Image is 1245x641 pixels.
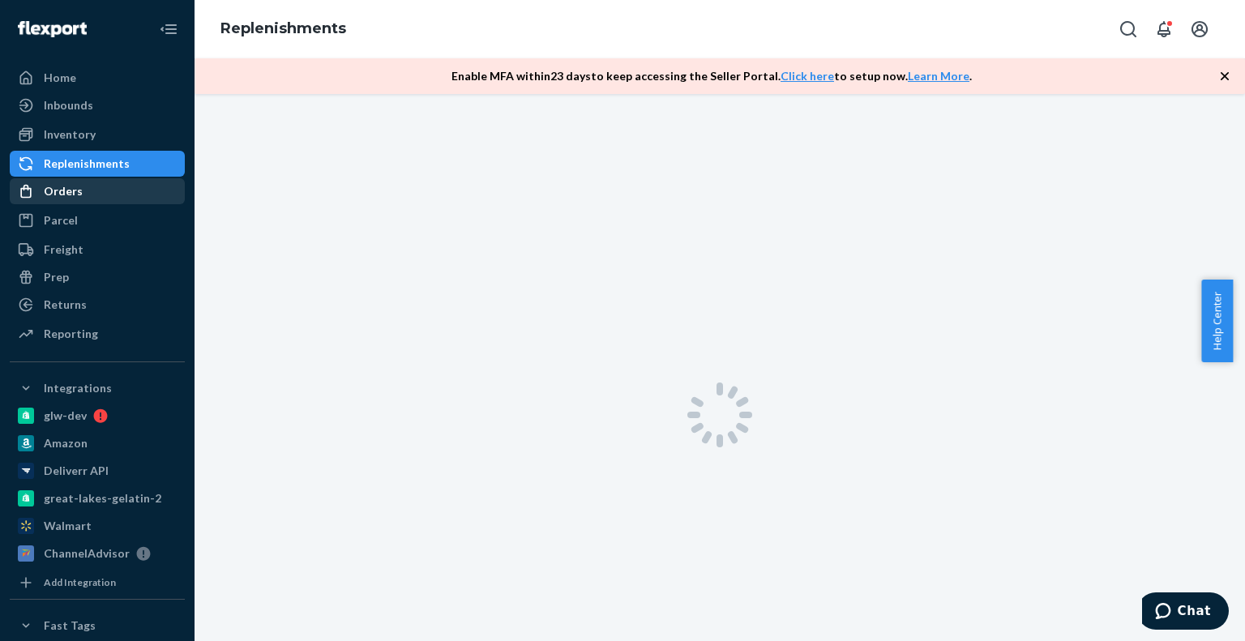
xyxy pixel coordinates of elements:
div: Prep [44,269,69,285]
div: Home [44,70,76,86]
a: Reporting [10,321,185,347]
div: Walmart [44,518,92,534]
iframe: Opens a widget where you can chat to one of our agents [1142,592,1229,633]
div: Inventory [44,126,96,143]
a: Orders [10,178,185,204]
button: Close Navigation [152,13,185,45]
div: Replenishments [44,156,130,172]
img: Flexport logo [18,21,87,37]
button: Open notifications [1148,13,1180,45]
a: Inventory [10,122,185,147]
a: glw-dev [10,403,185,429]
div: Add Integration [44,575,116,589]
button: Help Center [1201,280,1233,362]
div: Freight [44,241,83,258]
a: Parcel [10,207,185,233]
div: glw-dev [44,408,87,424]
a: great-lakes-gelatin-2 [10,485,185,511]
div: ChannelAdvisor [44,545,130,562]
a: Walmart [10,513,185,539]
a: Inbounds [10,92,185,118]
button: Fast Tags [10,613,185,639]
a: Prep [10,264,185,290]
a: Freight [10,237,185,263]
ol: breadcrumbs [207,6,359,53]
button: Open Search Box [1112,13,1144,45]
button: Open account menu [1183,13,1216,45]
button: Integrations [10,375,185,401]
a: Amazon [10,430,185,456]
div: Deliverr API [44,463,109,479]
a: Returns [10,292,185,318]
a: Deliverr API [10,458,185,484]
div: Returns [44,297,87,313]
div: Parcel [44,212,78,229]
p: Enable MFA within 23 days to keep accessing the Seller Portal. to setup now. . [451,68,972,84]
a: Home [10,65,185,91]
div: Amazon [44,435,88,451]
div: Fast Tags [44,617,96,634]
div: great-lakes-gelatin-2 [44,490,161,506]
div: Integrations [44,380,112,396]
a: Replenishments [220,19,346,37]
a: Add Integration [10,573,185,592]
div: Inbounds [44,97,93,113]
a: Learn More [908,69,969,83]
div: Orders [44,183,83,199]
a: ChannelAdvisor [10,541,185,566]
a: Replenishments [10,151,185,177]
a: Click here [781,69,834,83]
div: Reporting [44,326,98,342]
